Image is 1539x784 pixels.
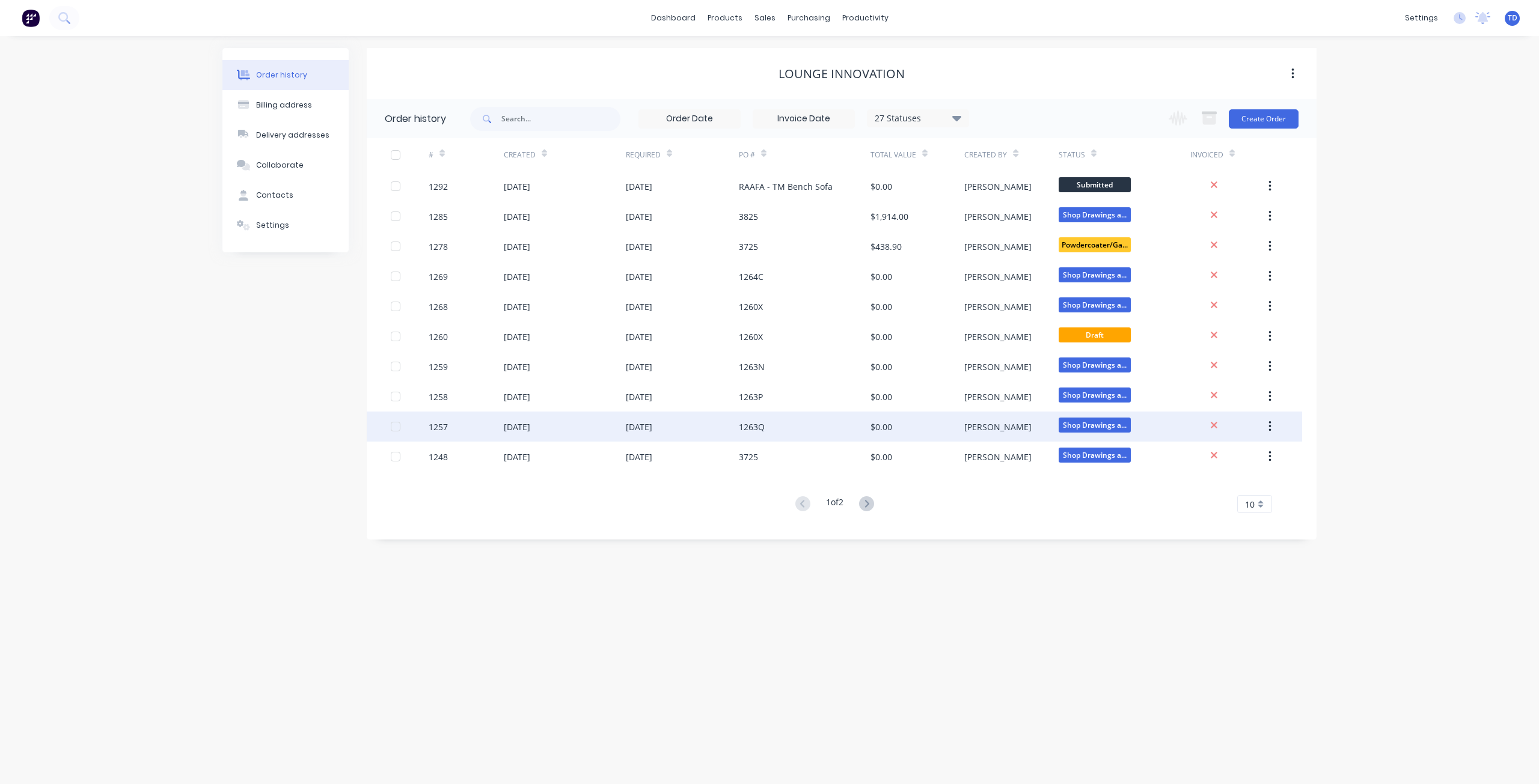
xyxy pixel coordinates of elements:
[504,451,530,463] div: [DATE]
[739,300,763,313] div: 1260X
[222,210,349,240] button: Settings
[870,270,892,283] div: $0.00
[429,330,448,343] div: 1260
[626,360,652,373] div: [DATE]
[429,270,448,283] div: 1269
[1059,387,1131,403] span: Shop Drawings a...
[870,150,916,160] div: Total Value
[964,330,1032,343] div: [PERSON_NAME]
[429,300,448,313] div: 1268
[504,421,530,433] div: [DATE]
[626,390,652,403] div: [DATE]
[256,70,307,81] div: Order history
[222,90,349,120] button: Billing address
[1059,138,1190,171] div: Status
[429,421,448,433] div: 1257
[826,496,843,513] div: 1 of 2
[1190,150,1223,160] div: Invoiced
[1245,498,1255,511] span: 10
[739,421,765,433] div: 1263Q
[739,330,763,343] div: 1260X
[626,180,652,193] div: [DATE]
[1059,418,1131,433] span: Shop Drawings a...
[256,220,289,231] div: Settings
[870,330,892,343] div: $0.00
[645,9,702,27] a: dashboard
[1399,9,1444,27] div: settings
[222,150,349,180] button: Collaborate
[429,390,448,403] div: 1258
[870,210,908,223] div: $1,914.00
[429,210,448,223] div: 1285
[739,270,763,283] div: 1264C
[1059,237,1131,252] span: Powdercoater/Ga...
[782,9,836,27] div: purchasing
[964,180,1032,193] div: [PERSON_NAME]
[964,138,1058,171] div: Created By
[222,180,349,210] button: Contacts
[222,60,349,90] button: Order history
[429,360,448,373] div: 1259
[867,112,968,125] div: 27 Statuses
[256,190,293,201] div: Contacts
[256,130,329,141] div: Delivery addresses
[639,110,740,128] input: Order Date
[964,270,1032,283] div: [PERSON_NAME]
[501,107,620,131] input: Search...
[739,240,758,253] div: 3725
[1059,150,1085,160] div: Status
[870,451,892,463] div: $0.00
[1059,357,1131,372] span: Shop Drawings a...
[1059,207,1131,222] span: Shop Drawings a...
[964,360,1032,373] div: [PERSON_NAME]
[504,330,530,343] div: [DATE]
[739,390,763,403] div: 1263P
[429,138,504,171] div: #
[870,240,902,253] div: $438.90
[385,112,446,126] div: Order history
[504,180,530,193] div: [DATE]
[504,360,530,373] div: [DATE]
[964,240,1032,253] div: [PERSON_NAME]
[779,67,905,81] div: Lounge Innovation
[626,150,661,160] div: Required
[739,180,833,193] div: RAAFA - TM Bench Sofa
[504,150,536,160] div: Created
[504,240,530,253] div: [DATE]
[739,360,765,373] div: 1263N
[626,330,652,343] div: [DATE]
[626,270,652,283] div: [DATE]
[739,451,758,463] div: 3725
[1229,109,1299,129] button: Create Order
[870,138,964,171] div: Total Value
[1059,267,1131,282] span: Shop Drawings a...
[504,210,530,223] div: [DATE]
[429,180,448,193] div: 1292
[504,270,530,283] div: [DATE]
[429,451,448,463] div: 1248
[256,100,312,111] div: Billing address
[870,390,892,403] div: $0.00
[870,421,892,433] div: $0.00
[870,300,892,313] div: $0.00
[1059,297,1131,312] span: Shop Drawings a...
[702,9,748,27] div: products
[429,240,448,253] div: 1278
[870,180,892,193] div: $0.00
[429,150,433,160] div: #
[626,138,739,171] div: Required
[22,9,40,27] img: Factory
[964,210,1032,223] div: [PERSON_NAME]
[1508,13,1517,23] span: TD
[753,110,854,128] input: Invoice Date
[222,120,349,150] button: Delivery addresses
[626,421,652,433] div: [DATE]
[1059,327,1131,342] span: Draft
[836,9,895,27] div: productivity
[964,451,1032,463] div: [PERSON_NAME]
[964,390,1032,403] div: [PERSON_NAME]
[748,9,782,27] div: sales
[1190,138,1265,171] div: Invoiced
[626,210,652,223] div: [DATE]
[739,138,870,171] div: PO #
